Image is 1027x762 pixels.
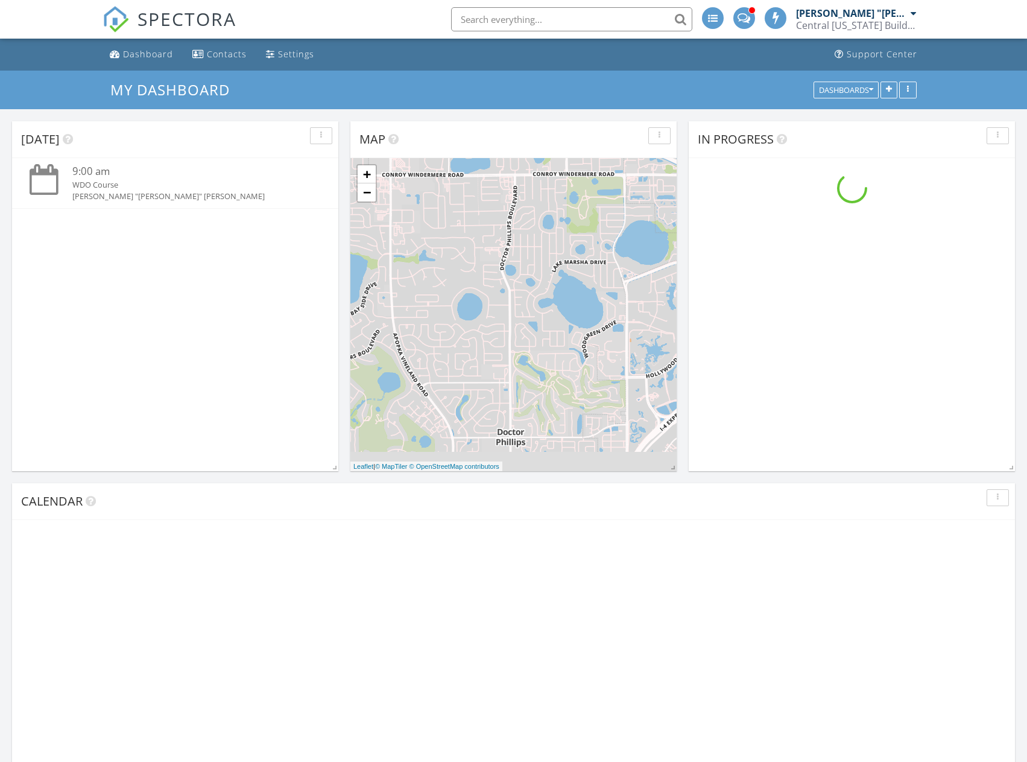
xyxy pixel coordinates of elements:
span: Calendar [21,493,83,509]
div: [PERSON_NAME] "[PERSON_NAME]" [PERSON_NAME] [796,7,908,19]
div: 9:00 am [72,164,303,179]
input: Search everything... [451,7,692,31]
a: Dashboard [105,43,178,66]
div: Contacts [207,48,247,60]
div: Dashboard [123,48,173,60]
button: Dashboards [814,81,879,98]
div: Central Florida Building Inspectors [796,19,917,31]
a: © MapTiler [375,463,408,470]
a: Zoom in [358,165,376,183]
a: Leaflet [353,463,373,470]
img: The Best Home Inspection Software - Spectora [103,6,129,33]
a: SPECTORA [103,16,236,42]
a: Settings [261,43,319,66]
div: Support Center [847,48,917,60]
span: Map [359,131,385,147]
span: In Progress [698,131,774,147]
span: [DATE] [21,131,60,147]
a: Support Center [830,43,922,66]
div: Settings [278,48,314,60]
div: Dashboards [819,86,873,94]
a: Zoom out [358,183,376,202]
div: | [350,462,502,472]
a: © OpenStreetMap contributors [409,463,499,470]
a: My Dashboard [110,80,240,100]
a: Contacts [188,43,251,66]
div: [PERSON_NAME] "[PERSON_NAME]" [PERSON_NAME] [72,191,303,202]
div: WDO Course [72,179,303,191]
span: SPECTORA [137,6,236,31]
